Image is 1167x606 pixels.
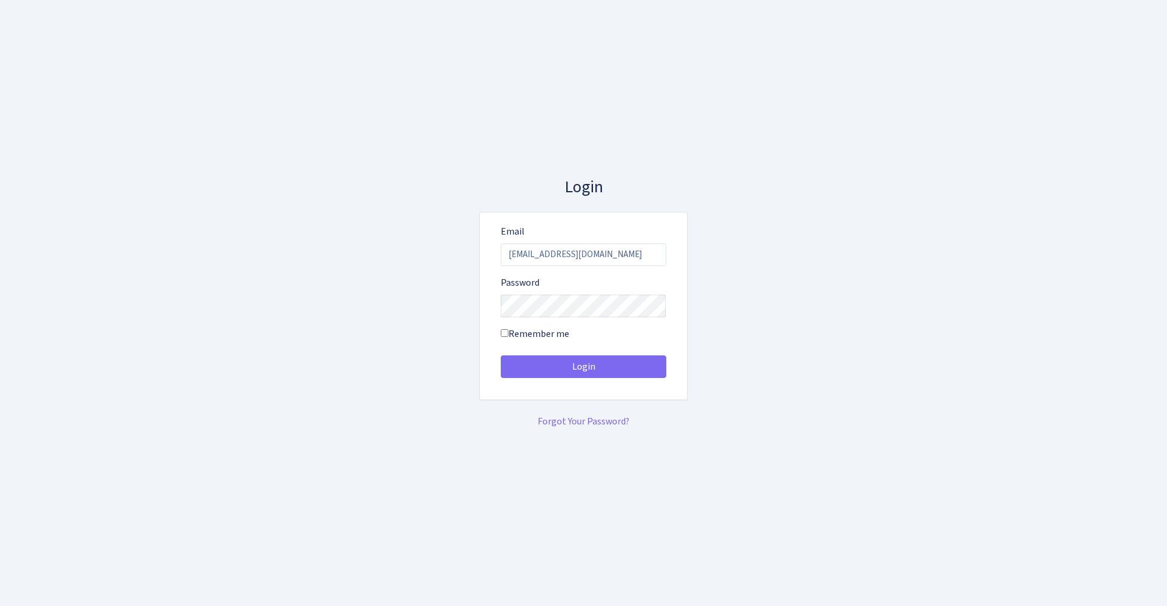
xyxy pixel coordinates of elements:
input: Remember me [501,329,508,337]
a: Forgot Your Password? [538,415,629,428]
label: Remember me [501,327,569,341]
button: Login [501,355,666,378]
label: Email [501,224,525,239]
h3: Login [479,177,688,198]
label: Password [501,276,539,290]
